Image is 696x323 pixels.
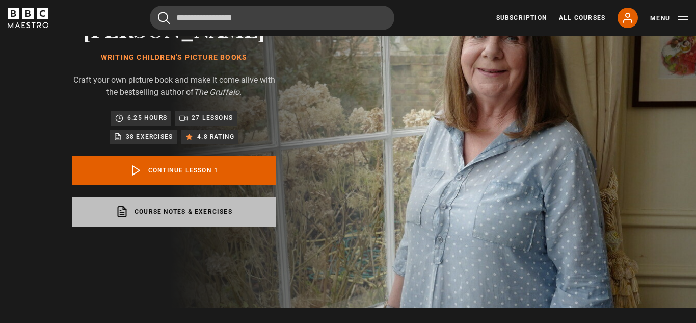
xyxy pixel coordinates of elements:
h2: [PERSON_NAME] [72,15,276,41]
i: The Gruffalo [194,87,239,97]
a: Subscription [496,13,547,22]
p: Craft your own picture book and make it come alive with the bestselling author of . [72,74,276,98]
a: All Courses [559,13,605,22]
h1: Writing Children's Picture Books [72,54,276,62]
p: 6.25 hours [127,113,167,123]
button: Submit the search query [158,12,170,24]
button: Toggle navigation [650,13,688,23]
svg: BBC Maestro [8,8,48,28]
p: 38 exercises [126,132,173,142]
p: 4.8 rating [197,132,234,142]
p: 27 lessons [192,113,233,123]
input: Search [150,6,394,30]
a: Continue lesson 1 [72,156,276,185]
a: Course notes & exercises [72,197,276,227]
